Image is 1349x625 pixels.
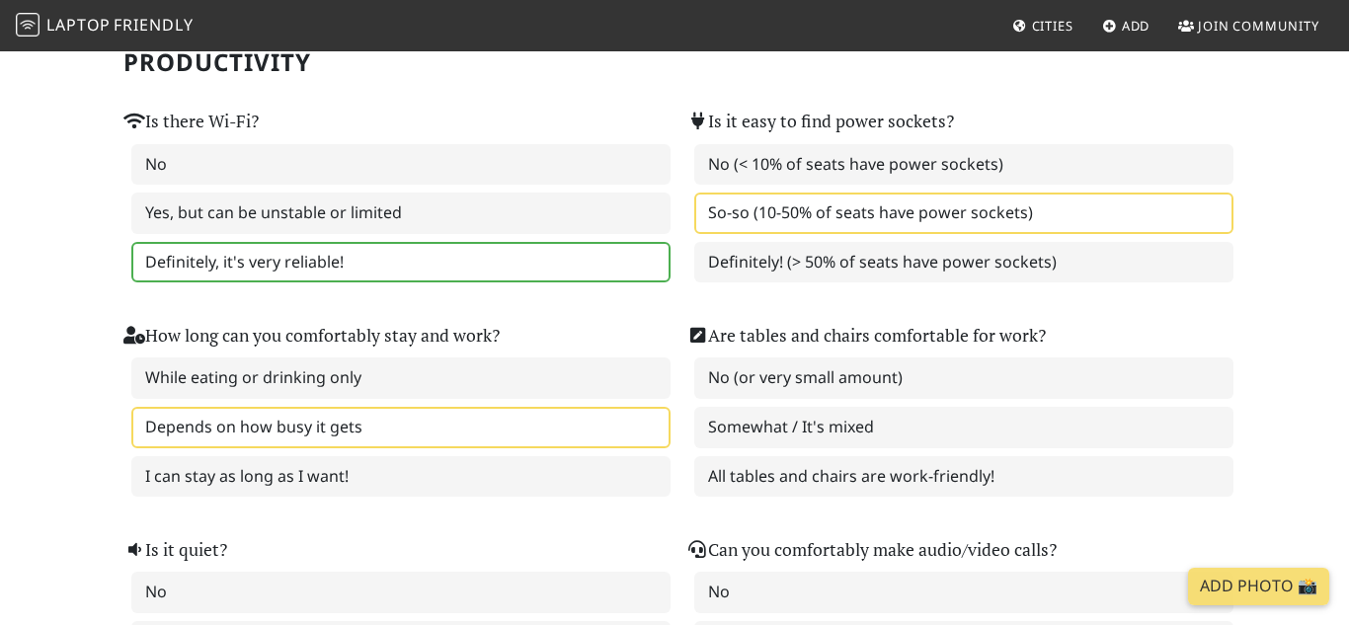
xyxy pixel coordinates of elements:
span: Add [1122,17,1151,35]
span: Cities [1032,17,1073,35]
a: LaptopFriendly LaptopFriendly [16,9,194,43]
label: How long can you comfortably stay and work? [123,322,500,350]
label: Yes, but can be unstable or limited [131,193,671,234]
label: No (or very small amount) [694,357,1233,399]
h2: Productivity [123,48,1226,77]
label: While eating or drinking only [131,357,671,399]
label: All tables and chairs are work-friendly! [694,456,1233,498]
label: Somewhat / It's mixed [694,407,1233,448]
a: Add [1094,8,1158,43]
a: Cities [1004,8,1081,43]
label: Depends on how busy it gets [131,407,671,448]
label: No (< 10% of seats have power sockets) [694,144,1233,186]
span: Friendly [114,14,193,36]
label: So-so (10-50% of seats have power sockets) [694,193,1233,234]
label: No [131,572,671,613]
span: Laptop [46,14,111,36]
label: Are tables and chairs comfortable for work? [686,322,1046,350]
span: Join Community [1198,17,1319,35]
label: Definitely, it's very reliable! [131,242,671,283]
label: No [131,144,671,186]
label: Is it easy to find power sockets? [686,108,954,135]
label: No [694,572,1233,613]
label: Can you comfortably make audio/video calls? [686,536,1057,564]
a: Join Community [1170,8,1327,43]
img: LaptopFriendly [16,13,40,37]
label: I can stay as long as I want! [131,456,671,498]
label: Definitely! (> 50% of seats have power sockets) [694,242,1233,283]
label: Is there Wi-Fi? [123,108,259,135]
label: Is it quiet? [123,536,227,564]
